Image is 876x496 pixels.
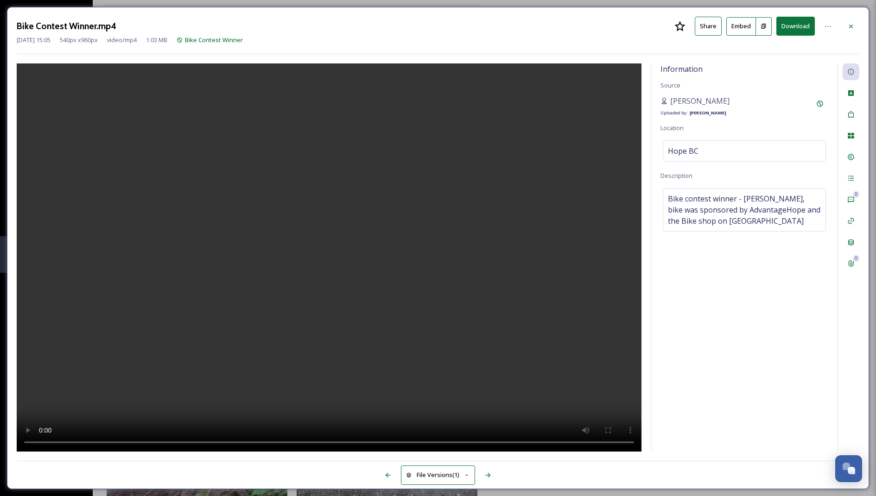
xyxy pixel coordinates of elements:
button: Download [776,17,815,36]
span: Source [660,81,680,89]
button: File Versions(1) [401,465,475,484]
span: 540 px x 960 px [60,36,98,44]
span: video/mp4 [107,36,137,44]
span: Description [660,171,692,180]
strong: [PERSON_NAME] [690,110,726,116]
span: Information [660,64,703,74]
button: Embed [726,17,756,36]
span: [DATE] 15:05 [17,36,51,44]
span: Hope BC [668,145,698,157]
div: 0 [853,255,859,262]
h3: Bike Contest Winner.mp4 [17,19,116,33]
span: 1.03 MB [146,36,167,44]
span: Bike Contest Winner [185,36,243,44]
span: [PERSON_NAME] [670,95,730,107]
span: Bike contest winner - [PERSON_NAME], bike was sponsored by AdvantageHope and the Bike shop on [GE... [668,193,821,226]
div: 0 [853,191,859,198]
span: Uploaded by: [660,110,688,116]
button: Share [695,17,722,36]
button: Open Chat [835,455,862,482]
span: Location [660,124,684,132]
